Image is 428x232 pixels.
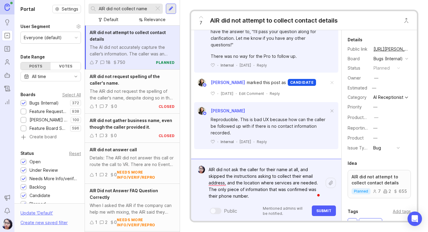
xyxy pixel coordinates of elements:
[348,65,369,71] div: Status
[374,114,378,121] div: —
[198,107,206,115] img: Ysabelle Eugenio
[20,23,50,30] div: User Segment
[20,219,68,226] div: Create new saved filter
[393,189,407,193] div: 655
[373,104,377,110] div: —
[200,20,202,26] span: 7
[211,79,245,86] span: [PERSON_NAME]
[348,94,369,101] div: Category
[29,175,78,182] div: Needs More Info/verif/repro
[114,132,117,139] div: 0
[312,205,336,216] button: Submit
[72,126,79,131] p: 596
[198,79,206,86] img: Ysabelle Eugenio
[2,57,13,67] a: Users
[348,75,369,81] div: Owner
[20,135,81,140] a: Create board
[90,74,160,86] span: AIR did not request spelling of the caller's name.
[197,166,205,174] img: Pamela Cervantes
[29,167,58,174] div: Under Review
[114,219,117,226] div: 0
[106,59,110,66] div: 18
[20,150,34,157] div: Status
[236,139,237,144] div: ·
[105,219,107,226] div: 2
[194,79,247,86] a: Ysabelle Eugenio[PERSON_NAME]
[348,55,369,62] div: Board
[374,65,390,71] div: planned
[85,143,180,184] a: AIR did not answer callDetails: The AIR did not answer this call or route the call to VR. There a...
[348,160,357,167] div: Idea
[393,208,411,215] div: Add tags
[114,171,117,178] div: 0
[348,218,357,226] div: UX
[20,53,45,61] div: Date Range
[95,219,97,226] div: 1
[224,207,237,215] div: Public
[359,218,382,226] div: behavior
[211,116,329,136] div: Reproducible. This is bad UX because how can the caller be followed up with if there is no contac...
[217,91,218,96] div: ·
[348,125,380,130] label: Reporting Team
[2,83,13,94] a: Changelog
[90,88,175,101] div: The AIR did not request the spelling of the caller's name, despite doing so in the previous calls...
[95,103,97,110] div: 1
[370,84,378,92] div: —
[99,5,152,12] input: Search...
[20,91,36,98] div: Boards
[90,44,175,57] div: The AI did not accurately capture the caller’s information. The caller was an existing client, bu...
[2,17,13,28] a: Ideas
[24,34,62,41] div: Everyone (default)
[374,55,403,62] div: Bugs (Internal)
[90,202,175,215] div: When I asked the AIR if the company can help me with mixing, the AIR said they cannot offer guida...
[373,125,377,131] div: —
[202,83,207,87] img: member badge
[205,164,326,202] textarea: To enrich screen reader interactions, please activate Accessibility in Grammarly extension settings
[373,135,377,141] div: —
[52,5,81,13] button: Settings
[348,86,367,90] div: Estimated
[85,70,180,114] a: AIR did not request spelling of the caller's name.The AIR did not request the spelling of the cal...
[85,114,180,143] a: AIR did not gather business name, even though the caller provided it.130closed
[221,63,234,68] div: Internal
[348,145,370,150] label: Issue Type
[95,59,98,66] div: 7
[263,206,308,216] p: Mentioned admins will be notified.
[239,91,264,96] div: Edit Comment
[221,91,233,96] time: [DATE]
[2,219,13,230] button: Pamela Cervantes
[29,158,41,165] div: Open
[117,170,175,180] div: needs more info/verif/repro
[51,62,80,70] div: Votes
[21,62,51,70] div: Posts
[240,140,251,144] time: [DATE]
[240,63,251,67] time: [DATE]
[348,115,380,120] label: ProductboardID
[348,46,369,52] div: Public link
[348,104,362,109] label: Priority
[90,155,175,168] div: Details: The AIR did not answer this call or route the call to VR. There are no Events, recording...
[29,192,50,199] div: Candidate
[348,170,411,198] a: AIR did not attempt to collect contact detailsplanned72655
[2,70,13,81] a: Autopilot
[348,208,358,215] div: Tags
[29,184,46,190] div: Backlog
[117,217,175,227] div: needs more info/verif/repro
[2,43,13,54] a: Roadmaps
[72,109,79,114] p: 938
[105,103,108,110] div: 7
[2,192,13,203] button: Announcements
[221,139,234,144] div: Internal
[373,95,403,99] div: AI Receptionist
[73,118,79,122] p: 100
[383,189,391,193] div: 2
[144,16,166,23] div: Relevance
[211,53,329,60] div: There was no way for the Pro to follow up.
[20,5,35,13] h1: Portal
[217,63,218,68] div: ·
[90,30,166,42] span: AIR did not attempt to collect contact details
[348,135,364,140] label: Product
[373,189,381,193] div: 7
[114,103,117,110] div: 0
[372,114,380,121] button: ProductboardID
